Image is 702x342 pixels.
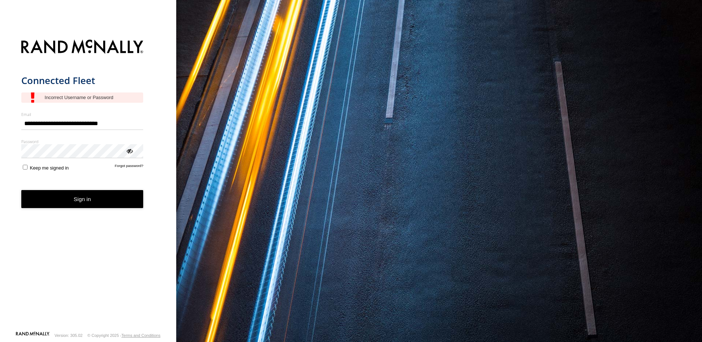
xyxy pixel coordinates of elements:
h1: Connected Fleet [21,74,144,87]
span: Keep me signed in [30,165,69,171]
a: Terms and Conditions [122,333,160,338]
a: Visit our Website [16,332,50,339]
img: Rand McNally [21,38,144,57]
label: Password [21,139,144,144]
form: main [21,35,155,331]
div: ViewPassword [126,147,133,154]
input: Keep me signed in [23,165,28,170]
button: Sign in [21,190,144,208]
label: Email [21,112,144,117]
a: Forgot password? [115,164,144,171]
div: Version: 305.02 [55,333,83,338]
div: © Copyright 2025 - [87,333,160,338]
